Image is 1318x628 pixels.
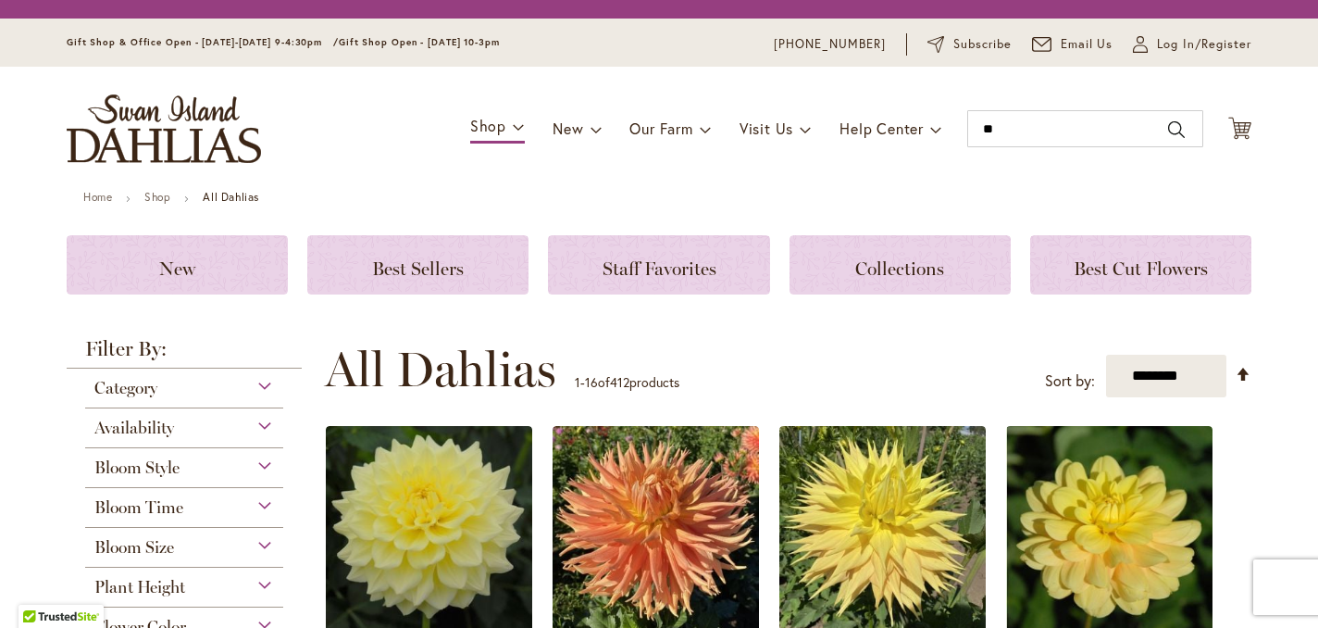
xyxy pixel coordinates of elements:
[548,235,769,295] a: Staff Favorites
[553,119,583,138] span: New
[339,36,500,48] span: Gift Shop Open - [DATE] 10-3pm
[1032,35,1113,54] a: Email Us
[159,257,195,280] span: New
[1074,257,1208,280] span: Best Cut Flowers
[585,373,598,391] span: 16
[372,257,464,280] span: Best Sellers
[575,373,580,391] span: 1
[774,35,886,54] a: [PHONE_NUMBER]
[94,577,185,597] span: Plant Height
[307,235,528,295] a: Best Sellers
[94,497,183,518] span: Bloom Time
[1133,35,1251,54] a: Log In/Register
[1030,235,1251,295] a: Best Cut Flowers
[67,339,302,369] strong: Filter By:
[790,235,1011,295] a: Collections
[629,119,692,138] span: Our Farm
[67,94,261,163] a: store logo
[94,418,174,438] span: Availability
[1061,35,1113,54] span: Email Us
[67,235,288,295] a: New
[1157,35,1251,54] span: Log In/Register
[94,458,180,478] span: Bloom Style
[94,378,157,398] span: Category
[83,190,112,204] a: Home
[1045,364,1095,398] label: Sort by:
[325,342,556,397] span: All Dahlias
[67,36,339,48] span: Gift Shop & Office Open - [DATE]-[DATE] 9-4:30pm /
[470,116,506,135] span: Shop
[144,190,170,204] a: Shop
[575,368,679,397] p: - of products
[740,119,793,138] span: Visit Us
[927,35,1012,54] a: Subscribe
[953,35,1012,54] span: Subscribe
[855,257,944,280] span: Collections
[203,190,259,204] strong: All Dahlias
[603,257,716,280] span: Staff Favorites
[94,537,174,558] span: Bloom Size
[610,373,629,391] span: 412
[839,119,924,138] span: Help Center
